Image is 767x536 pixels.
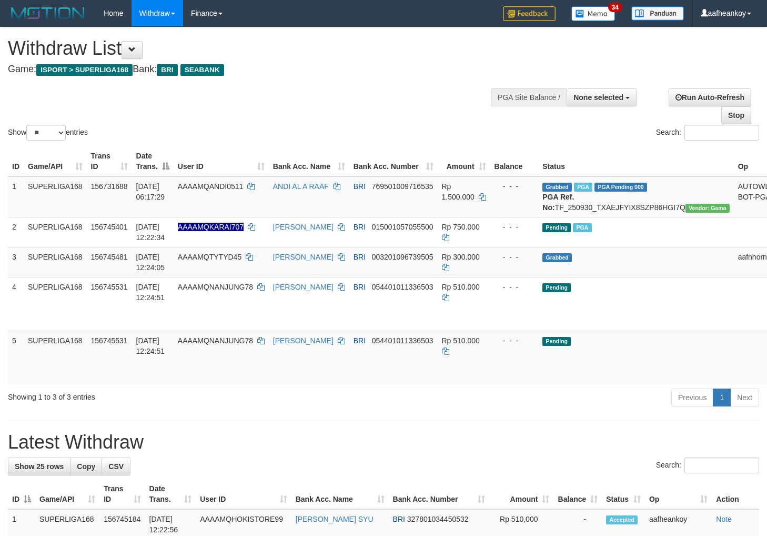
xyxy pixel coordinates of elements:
label: Search: [656,125,759,141]
a: Show 25 rows [8,458,70,475]
span: 156745401 [91,223,128,231]
img: Feedback.jpg [503,6,556,21]
div: - - - [494,181,534,192]
th: Bank Acc. Name: activate to sort column ascending [269,146,349,176]
th: Trans ID: activate to sort column ascending [87,146,132,176]
label: Search: [656,458,759,473]
span: Copy [77,462,95,471]
b: PGA Ref. No: [542,193,574,212]
td: 1 [8,176,24,217]
th: Game/API: activate to sort column ascending [35,479,99,509]
span: Grabbed [542,253,572,262]
div: PGA Site Balance / [491,88,567,106]
h1: Latest Withdraw [8,432,759,453]
button: None selected [567,88,637,106]
a: Stop [721,106,751,124]
td: 2 [8,217,24,247]
th: Bank Acc. Number: activate to sort column ascending [389,479,490,509]
input: Search: [684,458,759,473]
td: SUPERLIGA168 [24,331,87,384]
span: Rp 300.000 [442,253,480,261]
span: 156745531 [91,336,128,345]
span: Copy 003201096739505 to clipboard [372,253,433,261]
a: Copy [70,458,102,475]
a: ANDI AL A RAAF [273,182,329,191]
span: 156731688 [91,182,128,191]
th: Balance: activate to sort column ascending [553,479,602,509]
span: BRI [157,64,177,76]
th: Status: activate to sort column ascending [602,479,645,509]
select: Showentries [26,125,66,141]
th: Trans ID: activate to sort column ascending [99,479,145,509]
div: - - - [494,282,534,292]
td: SUPERLIGA168 [24,247,87,277]
span: SEABANK [180,64,224,76]
span: [DATE] 12:24:51 [136,336,165,355]
span: Copy 015001057055500 to clipboard [372,223,433,231]
span: CSV [108,462,124,471]
span: ISPORT > SUPERLIGA168 [36,64,133,76]
a: Run Auto-Refresh [669,88,751,106]
span: Accepted [606,515,638,524]
span: [DATE] 06:17:29 [136,182,165,201]
th: Balance [490,146,539,176]
span: Marked by aafromsomean [574,183,592,192]
td: TF_250930_TXAEJFYIX8SZP86HGI7Q [538,176,733,217]
span: Rp 750.000 [442,223,480,231]
th: Amount: activate to sort column ascending [489,479,553,509]
a: [PERSON_NAME] SYU [296,515,374,523]
a: Previous [671,389,713,406]
span: BRI [354,182,366,191]
th: Action [712,479,759,509]
span: Pending [542,337,571,346]
span: None selected [573,93,623,102]
span: PGA Pending [594,183,647,192]
span: [DATE] 12:24:51 [136,283,165,302]
th: Date Trans.: activate to sort column descending [132,146,174,176]
td: SUPERLIGA168 [24,277,87,331]
span: BRI [354,336,366,345]
span: BRI [354,283,366,291]
a: [PERSON_NAME] [273,336,334,345]
a: Next [730,389,759,406]
span: AAAAMQANDI0511 [178,182,244,191]
th: Game/API: activate to sort column ascending [24,146,87,176]
span: BRI [393,515,405,523]
span: [DATE] 12:24:05 [136,253,165,272]
td: 4 [8,277,24,331]
div: Showing 1 to 3 of 3 entries [8,388,312,402]
a: Note [716,515,732,523]
span: Copy 769501009716535 to clipboard [372,182,433,191]
span: Show 25 rows [15,462,64,471]
span: Rp 1.500.000 [442,182,475,201]
th: Date Trans.: activate to sort column ascending [145,479,196,509]
th: Bank Acc. Name: activate to sort column ascending [291,479,389,509]
span: AAAAMQNANJUNG78 [178,283,253,291]
h1: Withdraw List [8,38,501,59]
span: AAAAMQTYTYD45 [178,253,241,261]
th: Status [538,146,733,176]
span: 34 [608,3,622,12]
th: User ID: activate to sort column ascending [174,146,269,176]
span: AAAAMQNANJUNG78 [178,336,253,345]
span: Pending [542,223,571,232]
a: [PERSON_NAME] [273,253,334,261]
div: - - - [494,222,534,232]
td: SUPERLIGA168 [24,217,87,247]
span: Marked by aafheankoy [573,223,591,232]
span: [DATE] 12:22:34 [136,223,165,242]
td: SUPERLIGA168 [24,176,87,217]
h4: Game: Bank: [8,64,501,75]
a: [PERSON_NAME] [273,283,334,291]
span: BRI [354,253,366,261]
span: Copy 327801034450532 to clipboard [407,515,469,523]
span: Nama rekening ada tanda titik/strip, harap diedit [178,223,244,231]
th: User ID: activate to sort column ascending [196,479,291,509]
div: - - - [494,335,534,346]
span: 156745531 [91,283,128,291]
a: CSV [102,458,130,475]
span: Copy 054401011336503 to clipboard [372,283,433,291]
span: Pending [542,283,571,292]
a: [PERSON_NAME] [273,223,334,231]
img: Button%20Memo.svg [571,6,615,21]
